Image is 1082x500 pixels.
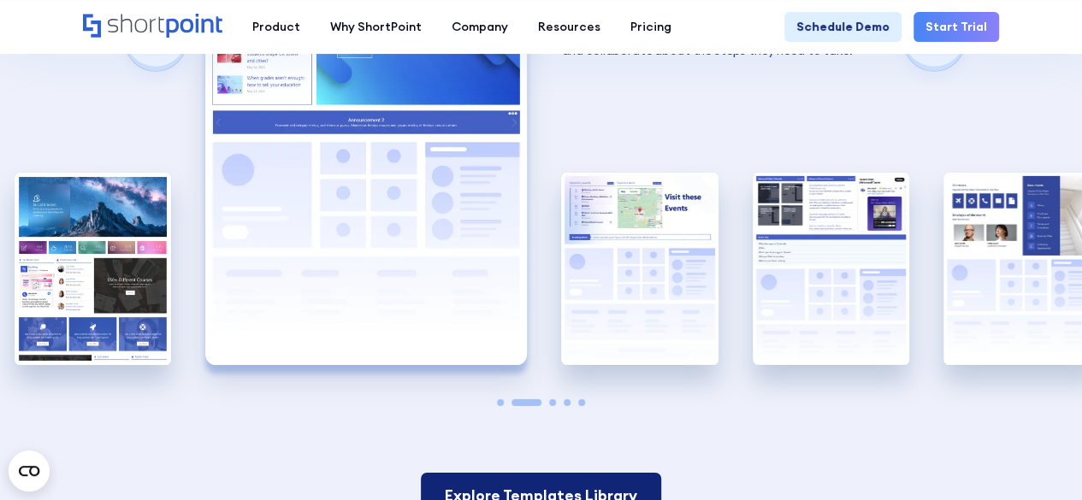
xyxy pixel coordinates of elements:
div: Pricing [630,18,671,36]
a: Start Trial [913,12,999,42]
div: Why ShortPoint [330,18,422,36]
a: Pricing [615,12,686,42]
img: SharePoint Communication site example for news [753,173,909,365]
a: Home [83,14,222,39]
div: 4 / 5 [753,173,909,365]
div: Company [452,18,508,36]
span: Go to slide 4 [564,399,571,406]
div: Resources [538,18,600,36]
img: Internal SharePoint site example for company policy [561,173,718,365]
a: Resources [523,12,615,42]
a: Why ShortPoint [315,12,436,42]
span: Go to slide 2 [511,399,541,406]
a: Company [436,12,523,42]
span: Go to slide 3 [549,399,556,406]
img: Best SharePoint Intranet Site Designs [15,173,171,365]
span: Go to slide 1 [497,399,504,406]
div: 1 / 5 [15,173,171,365]
span: Go to slide 5 [578,399,585,406]
div: Product [252,18,300,36]
a: Product [237,12,315,42]
button: Open CMP widget [9,450,50,491]
iframe: Chat Widget [996,418,1082,500]
a: Schedule Demo [784,12,902,42]
div: 3 / 5 [561,173,718,365]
